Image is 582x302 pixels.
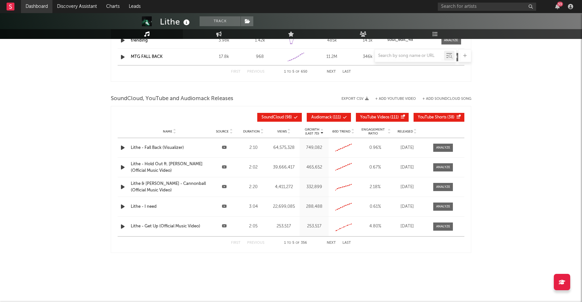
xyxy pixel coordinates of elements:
div: 64,575,328 [270,145,298,151]
span: to [287,241,291,244]
button: Previous [247,70,264,74]
span: of [296,70,300,73]
p: (Last 7d) [305,132,320,135]
a: trending [131,38,148,43]
button: Audiomack(111) [307,113,351,122]
div: 2:20 [241,184,266,190]
div: 14.1k [352,37,384,44]
button: Track [200,16,241,26]
div: Lithe [160,16,191,27]
span: ( 111 ) [311,115,341,119]
div: [DATE] [394,223,420,230]
span: SoundCloud, YouTube and Audiomack Releases [111,95,233,103]
input: Search by song name or URL [375,53,444,59]
span: ( 98 ) [262,115,292,119]
button: + Add SoundCloud Song [416,97,471,101]
div: + Add YouTube Video [369,97,416,101]
div: 465,652 [301,164,327,171]
button: Last [342,241,351,245]
div: 2:02 [241,164,266,171]
div: 22,699,085 [270,204,298,210]
div: 253,517 [270,223,298,230]
span: Views [277,130,287,133]
button: Export CSV [341,97,369,101]
div: [DATE] [394,204,420,210]
div: 332,899 [301,184,327,190]
div: 2.18 % [359,184,391,190]
p: Growth [305,128,320,132]
span: Engagement Ratio [359,128,387,135]
span: Source [216,130,229,133]
div: 485k [316,37,348,44]
button: YouTube Shorts(38) [414,113,464,122]
button: Next [327,70,336,74]
a: soul_edit_4x [387,38,436,42]
a: Lithe - Get Up (Official Music Video) [131,223,208,230]
span: ( 38 ) [418,115,455,119]
div: [DATE] [394,145,420,151]
div: 1 5 356 [278,239,314,247]
span: Duration [243,130,260,133]
span: ( 111 ) [360,115,399,119]
div: 0.61 % [359,204,391,210]
button: YouTube Videos(111) [356,113,409,122]
span: 60D Trend [332,130,350,133]
button: First [231,241,241,245]
div: 253,517 [301,223,327,230]
span: Released [398,130,413,133]
div: [DATE] [394,164,420,171]
div: 39,666,417 [270,164,298,171]
button: 53 [555,4,560,9]
span: of [296,241,300,244]
span: Audiomack [311,115,332,119]
div: 749,082 [301,145,327,151]
span: Name [163,130,172,133]
a: Lithe - I need [131,204,208,210]
div: 1 5 650 [278,68,314,76]
div: 4,411,272 [270,184,298,190]
div: 2:05 [241,223,266,230]
span: YouTube Videos [360,115,389,119]
div: 0.67 % [359,164,391,171]
button: Next [327,241,336,245]
button: + Add YouTube Video [375,97,416,101]
button: + Add SoundCloud Song [422,97,471,101]
span: to [287,70,291,73]
span: SoundCloud [262,115,284,119]
button: SoundCloud(98) [257,113,302,122]
div: 288,488 [301,204,327,210]
button: Last [342,70,351,74]
div: 3.98k [207,37,240,44]
div: 53 [557,2,563,7]
span: YouTube Shorts [418,115,446,119]
div: 0.96 % [359,145,391,151]
a: Lithe - Fall Back (Visualizer) [131,145,208,151]
strong: soul_edit_4x [387,38,413,42]
div: 4.80 % [359,223,391,230]
button: First [231,70,241,74]
input: Search for artists [438,3,536,11]
div: [DATE] [394,184,420,190]
button: Previous [247,241,264,245]
div: 2:10 [241,145,266,151]
a: Lithe & [PERSON_NAME] - Cannonball (Official Music Video) [131,181,208,193]
div: 3:04 [241,204,266,210]
div: 1.42k [243,37,276,44]
a: Lithe - Hold Out ft. [PERSON_NAME] (Official Music Video) [131,161,208,174]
